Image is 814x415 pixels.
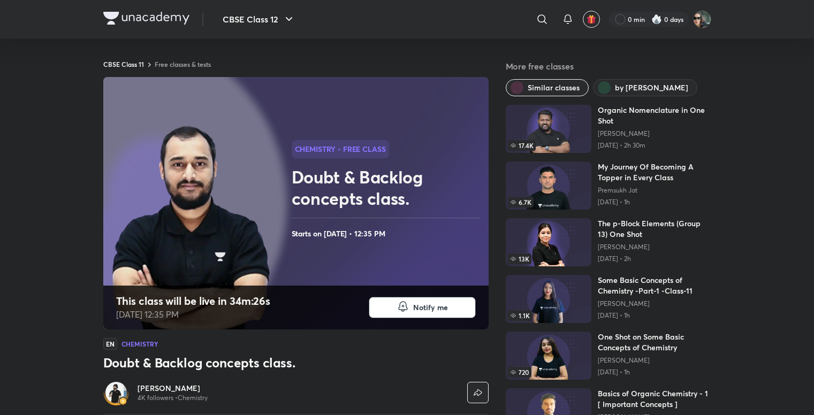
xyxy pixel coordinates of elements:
[155,60,211,68] a: Free classes & tests
[292,227,484,241] h4: Starts on [DATE] • 12:35 PM
[116,294,271,308] h4: This class will be live in 34m:26s
[121,341,158,347] h4: Chemistry
[508,367,531,378] span: 720
[508,197,534,207] span: 6.7K
[413,302,448,313] span: Notify me
[598,243,711,251] a: [PERSON_NAME]
[598,356,711,365] a: [PERSON_NAME]
[598,311,711,320] p: [DATE] • 1h
[508,310,532,321] span: 1.1K
[598,368,711,376] p: [DATE] • 1h
[598,275,711,296] h6: Some Basic Concepts of Chemistry -Part-1 -Class-11
[583,11,600,28] button: avatar
[508,253,531,264] span: 13K
[292,166,484,209] h2: Doubt & Backlog concepts class.
[651,14,662,25] img: streak
[598,129,711,138] a: [PERSON_NAME]
[693,10,711,28] img: Arihant
[103,12,189,27] a: Company Logo
[103,60,144,68] a: CBSE Class 11
[105,382,127,403] img: Avatar
[138,394,208,402] p: 4K followers • Chemistry
[119,397,127,405] img: badge
[528,82,580,93] span: Similar classes
[598,141,711,150] p: [DATE] • 2h 30m
[598,162,711,183] h6: My Journey Of Becoming A Topper in Every Class
[593,79,697,96] button: by Akash Rahangdale
[587,14,596,24] img: avatar
[598,186,711,195] a: Premsukh Jat
[116,308,271,321] p: [DATE] 12:35 PM
[138,383,208,394] a: [PERSON_NAME]
[508,140,536,151] span: 17.4K
[369,297,476,318] button: Notify me
[103,380,129,405] a: Avatarbadge
[506,60,711,73] h5: More free classes
[216,9,302,30] button: CBSE Class 12
[598,332,711,353] h6: One Shot on Some Basic Concepts of Chemistry
[103,12,189,25] img: Company Logo
[598,198,711,206] p: [DATE] • 1h
[103,354,489,371] h3: Doubt & Backlog concepts class.
[598,299,711,308] a: [PERSON_NAME]
[103,338,117,350] span: EN
[598,218,711,240] h6: The p-Block Elements (Group 13) One Shot
[615,82,688,93] span: by Akash Rahangdale
[506,79,589,96] button: Similar classes
[598,388,711,410] h6: Basics of Organic Chemistry - 1 [ Important Concepts ]
[598,105,711,126] h6: Organic Nomenclature in One Shot
[598,255,711,263] p: [DATE] • 2h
